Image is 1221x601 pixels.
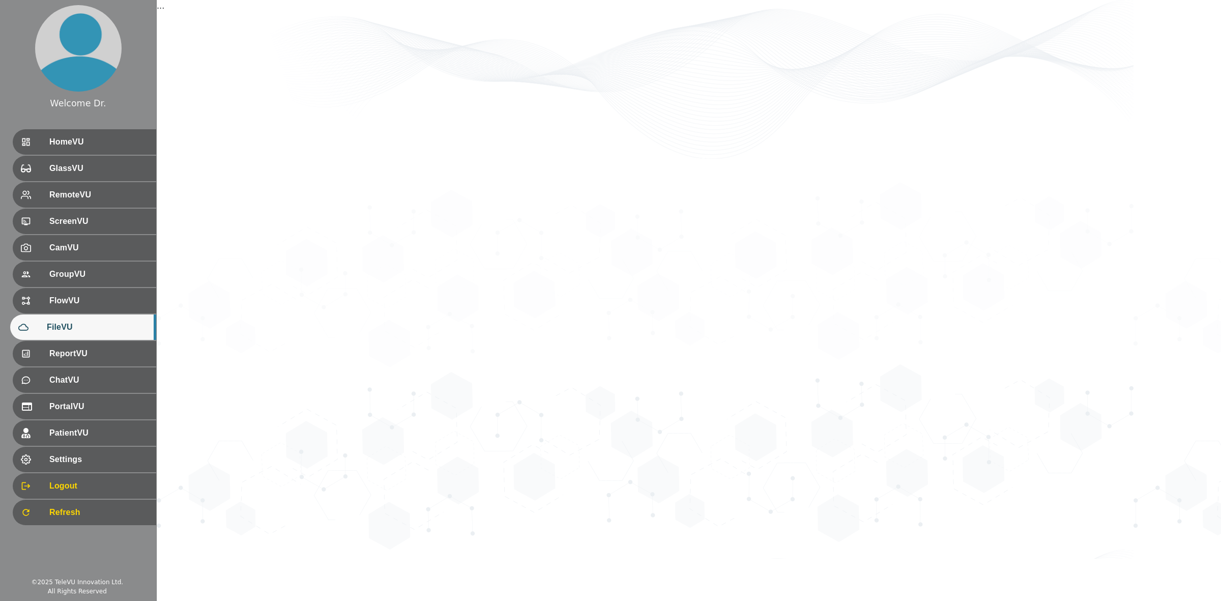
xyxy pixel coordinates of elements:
span: ChatVU [49,374,148,386]
div: GlassVU [13,156,156,181]
div: All Rights Reserved [48,587,107,596]
div: FlowVU [13,288,156,313]
span: ScreenVU [49,215,148,227]
span: PortalVU [49,400,148,413]
span: PatientVU [49,427,148,439]
div: Logout [13,473,156,499]
div: © 2025 TeleVU Innovation Ltd. [31,578,123,587]
div: Welcome Dr. [50,97,106,110]
div: ReportVU [13,341,156,366]
div: GroupVU [13,262,156,287]
span: ReportVU [49,348,148,360]
div: FileVU [10,314,156,340]
span: RemoteVU [49,189,148,201]
div: PatientVU [13,420,156,446]
div: Refresh [13,500,156,525]
span: Settings [49,453,148,466]
img: profile.png [35,5,122,92]
div: ScreenVU [13,209,156,234]
span: FlowVU [49,295,148,307]
div: PortalVU [13,394,156,419]
span: HomeVU [49,136,148,148]
span: FileVU [47,321,148,333]
span: CamVU [49,242,148,254]
span: Refresh [49,506,148,519]
div: HomeVU [13,129,156,155]
div: ChatVU [13,367,156,393]
div: CamVU [13,235,156,261]
span: GroupVU [49,268,148,280]
div: RemoteVU [13,182,156,208]
span: GlassVU [49,162,148,175]
div: Settings [13,447,156,472]
span: Logout [49,480,148,492]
